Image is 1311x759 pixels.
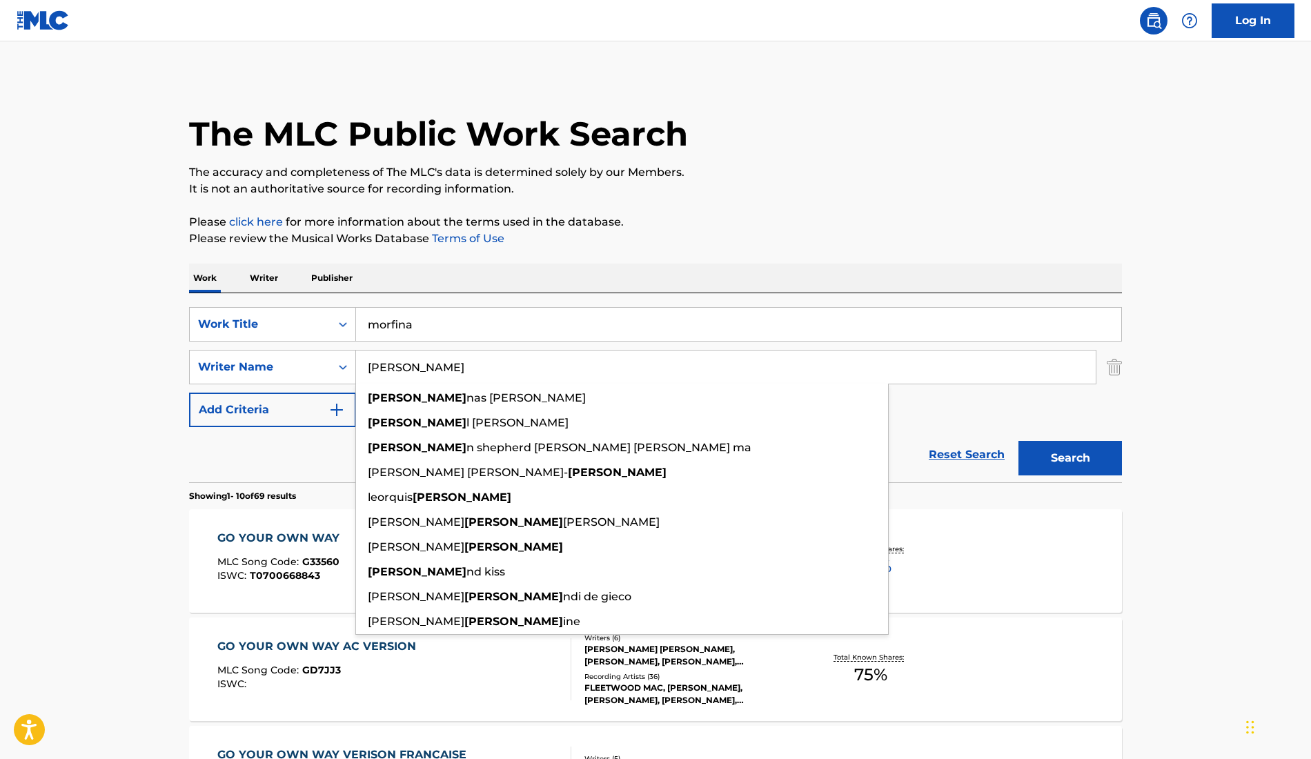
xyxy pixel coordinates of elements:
p: Total Known Shares: [834,652,907,662]
img: search [1145,12,1162,29]
strong: [PERSON_NAME] [464,590,563,603]
div: Help [1176,7,1203,34]
img: Delete Criterion [1107,350,1122,384]
strong: [PERSON_NAME] [413,491,511,504]
div: GO YOUR OWN WAY AC VERSION [217,638,423,655]
span: [PERSON_NAME] [PERSON_NAME]- [368,466,568,479]
a: GO YOUR OWN WAYMLC Song Code:G33560ISWC:T0700668843Writers (1)[PERSON_NAME]Recording Artists (665... [189,509,1122,613]
span: [PERSON_NAME] [368,590,464,603]
p: Please review the Musical Works Database [189,230,1122,247]
div: GO YOUR OWN WAY [217,530,346,546]
div: Writer Name [198,359,322,375]
strong: [PERSON_NAME] [368,565,466,578]
span: [PERSON_NAME] [368,615,464,628]
p: Writer [246,264,282,293]
h1: The MLC Public Work Search [189,113,688,155]
img: MLC Logo [17,10,70,30]
span: [PERSON_NAME] [368,540,464,553]
p: It is not an authoritative source for recording information. [189,181,1122,197]
div: [PERSON_NAME] [PERSON_NAME], [PERSON_NAME], [PERSON_NAME], [PERSON_NAME], [PERSON_NAME], [PERSON_... [584,643,793,668]
span: [PERSON_NAME] [368,515,464,529]
span: ndi de gieco [563,590,631,603]
span: [PERSON_NAME] [563,515,660,529]
div: FLEETWOOD MAC, [PERSON_NAME], [PERSON_NAME], [PERSON_NAME], [PERSON_NAME] [584,682,793,707]
img: help [1181,12,1198,29]
strong: [PERSON_NAME] [464,615,563,628]
div: Drag [1246,707,1254,748]
span: MLC Song Code : [217,664,302,676]
strong: [PERSON_NAME] [464,540,563,553]
span: 75 % [854,662,887,687]
p: Publisher [307,264,357,293]
a: Public Search [1140,7,1167,34]
strong: [PERSON_NAME] [368,416,466,429]
p: Please for more information about the terms used in the database. [189,214,1122,230]
span: n shepherd [PERSON_NAME] [PERSON_NAME] ma [466,441,751,454]
button: Search [1018,441,1122,475]
span: leorquis [368,491,413,504]
img: 9d2ae6d4665cec9f34b9.svg [328,402,345,418]
a: Log In [1212,3,1294,38]
span: GD7JJ3 [302,664,341,676]
span: ine [563,615,580,628]
button: Add Criteria [189,393,356,427]
div: Recording Artists ( 36 ) [584,671,793,682]
div: Work Title [198,316,322,333]
span: nas [PERSON_NAME] [466,391,586,404]
strong: [PERSON_NAME] [368,441,466,454]
form: Search Form [189,307,1122,482]
p: Showing 1 - 10 of 69 results [189,490,296,502]
div: Writers ( 6 ) [584,633,793,643]
span: nd kiss [466,565,505,578]
a: click here [229,215,283,228]
a: Terms of Use [429,232,504,245]
iframe: Chat Widget [1242,693,1311,759]
strong: [PERSON_NAME] [368,391,466,404]
span: ISWC : [217,569,250,582]
span: T0700668843 [250,569,320,582]
span: G33560 [302,555,339,568]
a: GO YOUR OWN WAY AC VERSIONMLC Song Code:GD7JJ3ISWC:Writers (6)[PERSON_NAME] [PERSON_NAME], [PERSO... [189,618,1122,721]
p: The accuracy and completeness of The MLC's data is determined solely by our Members. [189,164,1122,181]
strong: [PERSON_NAME] [568,466,667,479]
span: l [PERSON_NAME] [466,416,569,429]
a: Reset Search [922,440,1012,470]
span: MLC Song Code : [217,555,302,568]
strong: [PERSON_NAME] [464,515,563,529]
p: Work [189,264,221,293]
span: ISWC : [217,678,250,690]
